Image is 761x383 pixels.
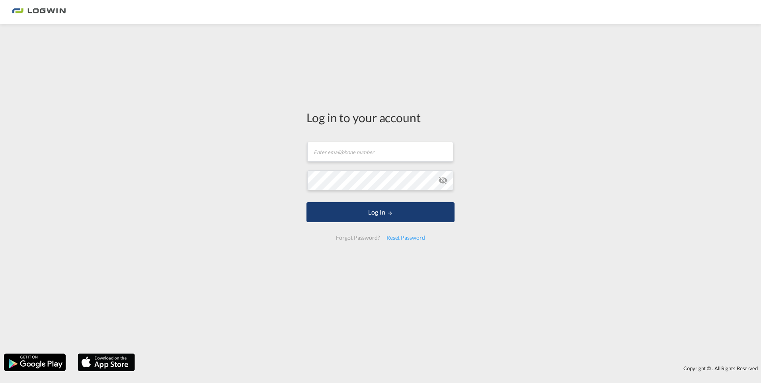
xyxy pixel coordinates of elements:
img: 2761ae10d95411efa20a1f5e0282d2d7.png [12,3,66,21]
div: Copyright © . All Rights Reserved [139,362,761,375]
md-icon: icon-eye-off [438,176,448,185]
div: Reset Password [383,231,428,245]
div: Log in to your account [306,109,455,126]
img: apple.png [77,353,136,372]
img: google.png [3,353,66,372]
input: Enter email/phone number [307,142,453,162]
div: Forgot Password? [333,231,383,245]
button: LOGIN [306,202,455,222]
